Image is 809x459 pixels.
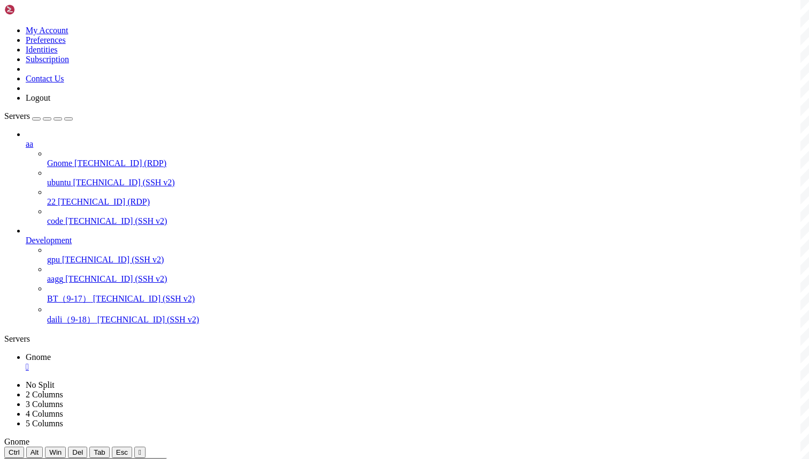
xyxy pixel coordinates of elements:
[112,447,132,458] button: Esc
[26,226,805,326] li: Development
[26,74,64,83] a: Contact Us
[26,55,69,64] a: Subscription
[26,362,805,372] a: 
[116,448,128,456] span: Esc
[47,294,805,305] a: BT（9-17） [TECHNICAL_ID] (SSH v2)
[47,207,805,226] li: code [TECHNICAL_ID] (SSH v2)
[47,245,805,265] li: gpu [TECHNICAL_ID] (SSH v2)
[26,236,72,245] span: Development
[47,255,805,265] a: gpu [TECHNICAL_ID] (SSH v2)
[47,197,56,206] span: 22
[93,294,195,303] span: [TECHNICAL_ID] (SSH v2)
[26,45,58,54] a: Identities
[26,130,805,226] li: aa
[26,390,63,399] a: 2 Columns
[139,448,141,456] div: 
[47,255,60,264] span: gpu
[89,447,110,458] button: Tab
[68,447,87,458] button: Del
[26,380,55,389] a: No Split
[62,255,164,264] span: [TECHNICAL_ID] (SSH v2)
[47,159,72,168] span: Gnome
[26,26,68,35] a: My Account
[47,284,805,305] li: BT（9-17） [TECHNICAL_ID] (SSH v2)
[4,111,73,121] a: Servers
[134,447,146,458] button: 
[26,93,50,102] a: Logout
[26,236,805,245] a: Development
[26,35,66,44] a: Preferences
[47,168,805,187] li: ubuntu [TECHNICAL_ID] (SSH v2)
[97,315,199,324] span: [TECHNICAL_ID] (SSH v2)
[47,187,805,207] li: 22 [TECHNICAL_ID] (RDP)
[72,448,83,456] span: Del
[47,315,95,324] span: daili（9-18）
[49,448,62,456] span: Win
[47,159,805,168] a: Gnome [TECHNICAL_ID] (RDP)
[65,274,167,283] span: [TECHNICAL_ID] (SSH v2)
[47,305,805,326] li: daili（9-18） [TECHNICAL_ID] (SSH v2)
[45,447,66,458] button: Win
[26,400,63,409] a: 3 Columns
[30,448,39,456] span: Alt
[47,274,805,284] a: aagg [TECHNICAL_ID] (SSH v2)
[58,197,150,206] span: [TECHNICAL_ID] (RDP)
[9,448,20,456] span: Ctrl
[47,265,805,284] li: aagg [TECHNICAL_ID] (SSH v2)
[47,274,63,283] span: aagg
[26,447,43,458] button: Alt
[47,216,63,225] span: code
[26,139,33,148] span: aa
[4,4,66,15] img: Shellngn
[65,216,167,225] span: [TECHNICAL_ID] (SSH v2)
[47,294,91,303] span: BT（9-17）
[94,448,105,456] span: Tab
[26,139,805,149] a: aa
[47,178,71,187] span: ubuntu
[47,216,805,226] a: code [TECHNICAL_ID] (SSH v2)
[74,159,166,168] span: [TECHNICAL_ID] (RDP)
[4,111,30,121] span: Servers
[4,334,805,344] div: Servers
[4,447,24,458] button: Ctrl
[4,437,29,446] span: Gnome
[26,409,63,418] a: 4 Columns
[26,352,51,362] span: Gnome
[47,314,805,326] a: daili（9-18） [TECHNICAL_ID] (SSH v2)
[47,197,805,207] a: 22 [TECHNICAL_ID] (RDP)
[26,352,805,372] a: Gnome
[73,178,174,187] span: [TECHNICAL_ID] (SSH v2)
[47,178,805,187] a: ubuntu [TECHNICAL_ID] (SSH v2)
[26,419,63,428] a: 5 Columns
[47,149,805,168] li: Gnome [TECHNICAL_ID] (RDP)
